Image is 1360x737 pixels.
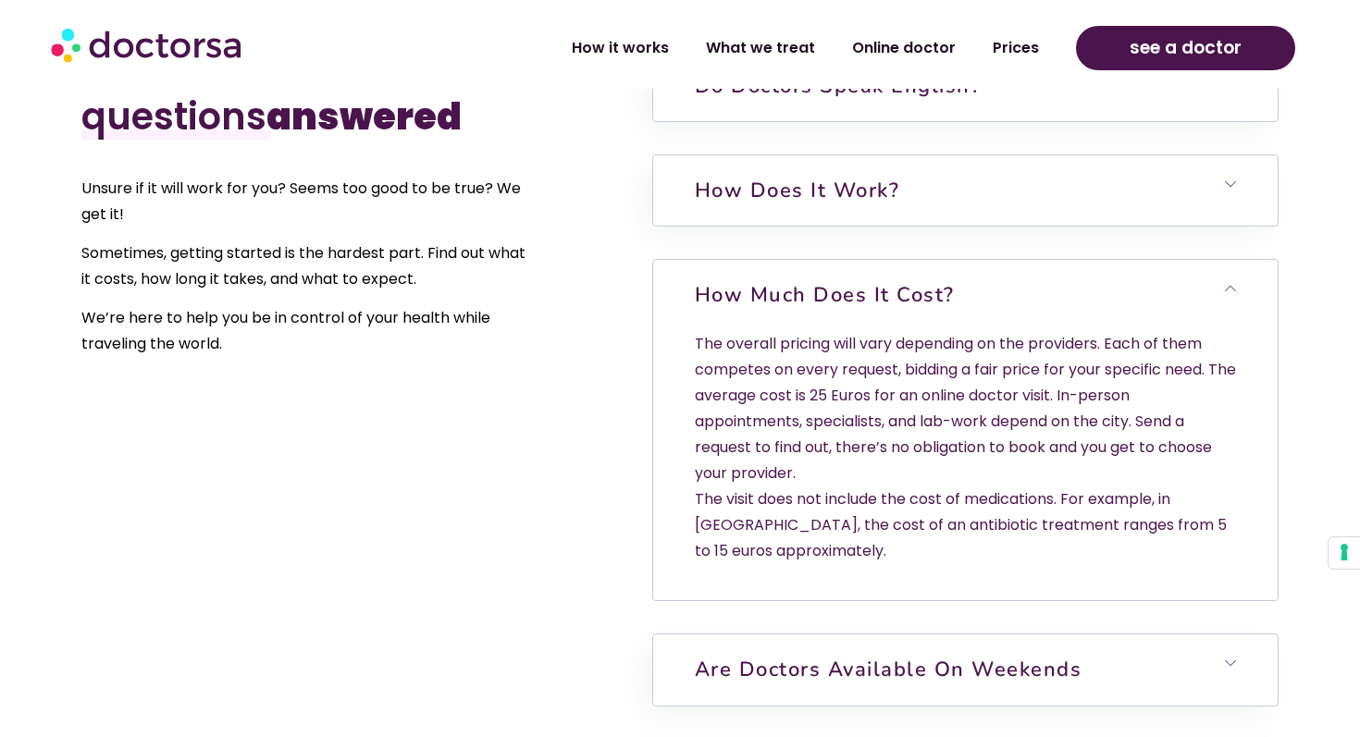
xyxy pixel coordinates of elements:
[695,331,1236,564] p: The overall pricing will vary depending on the providers. Each of them competes on every request,...
[834,27,974,69] a: Online doctor
[653,155,1278,226] h6: How does it work?
[1130,33,1242,63] span: see a doctor
[695,281,955,309] a: How much does it cost?
[553,27,687,69] a: How it works
[653,260,1278,330] h6: How much does it cost?
[81,176,532,227] p: Unsure if it will work for you? Seems too good to be true? We get it!
[687,27,834,69] a: What we treat
[81,305,532,357] p: We’re here to help you be in control of your health while traveling the world.
[1076,26,1295,70] a: see a doctor
[1329,537,1360,569] button: Your consent preferences for tracking technologies
[81,240,532,292] p: Sometimes, getting started is the hardest part. Find out what it costs, how long it takes, and wh...
[695,177,900,204] a: How does it work?
[266,91,462,142] b: answered
[81,50,532,139] h2: Your questions
[695,656,1082,683] a: Are doctors available on weekends
[974,27,1057,69] a: Prices
[360,27,1057,69] nav: Menu
[653,331,1278,600] div: How much does it cost?
[653,634,1278,705] h6: Are doctors available on weekends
